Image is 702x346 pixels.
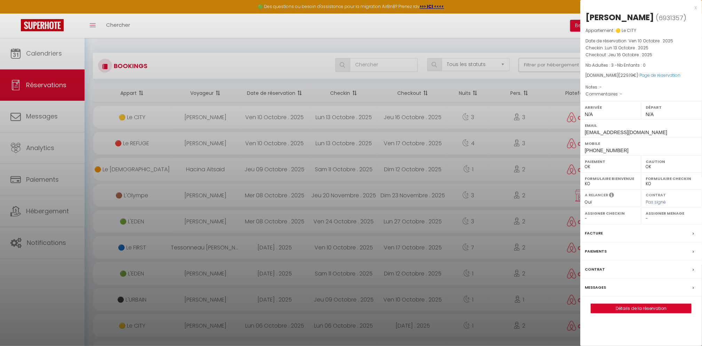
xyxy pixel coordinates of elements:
div: x [580,3,697,12]
label: Email [585,122,697,129]
span: Nb Enfants : 0 [617,62,646,68]
span: - [620,91,622,97]
label: Facture [585,230,603,237]
label: Contrat [585,266,605,273]
span: Lun 13 Octobre . 2025 [605,45,648,51]
p: Checkout : [585,51,697,58]
a: Page de réservation [639,72,680,78]
p: Commentaires : [585,91,697,98]
span: Ven 10 Octobre . 2025 [629,38,673,44]
label: Formulaire Checkin [646,175,697,182]
span: N/A [646,112,654,117]
span: [PHONE_NUMBER] [585,148,629,153]
p: Appartement : [585,27,697,34]
label: Caution [646,158,697,165]
i: Sélectionner OUI si vous souhaiter envoyer les séquences de messages post-checkout [609,192,614,200]
span: Jeu 16 Octobre . 2025 [608,52,652,58]
a: Détails de la réservation [591,304,691,313]
span: 🟡 Le CITY​ [615,27,636,33]
span: Pas signé [646,199,666,205]
label: Paiements [585,248,607,255]
p: Notes : [585,84,697,91]
span: - [599,84,602,90]
label: Paiement [585,158,637,165]
label: Contrat [646,192,666,197]
label: Messages [585,284,606,291]
div: [PERSON_NAME] [585,12,654,23]
span: 6931357 [659,14,683,22]
button: Détails de la réservation [591,304,692,313]
label: Mobile [585,140,697,147]
label: Arrivée [585,104,637,111]
p: Checkin : [585,44,697,51]
div: [DOMAIN_NAME] [585,72,697,79]
span: N/A [585,112,593,117]
p: Date de réservation : [585,38,697,44]
label: Départ [646,104,697,111]
label: Assigner Checkin [585,210,637,217]
span: ( €) [619,72,638,78]
span: ( ) [656,13,686,23]
label: A relancer [585,192,608,198]
label: Formulaire Bienvenue [585,175,637,182]
span: 229.19 [620,72,633,78]
label: Assigner Menage [646,210,697,217]
span: [EMAIL_ADDRESS][DOMAIN_NAME] [585,130,667,135]
span: Nb Adultes : 3 - [585,62,646,68]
